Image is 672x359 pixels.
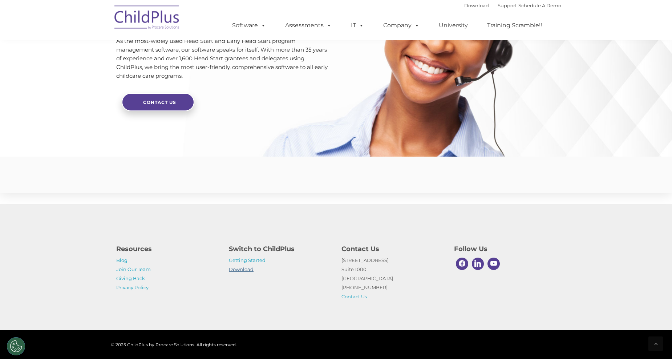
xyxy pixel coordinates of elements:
h4: Contact Us [341,244,443,254]
h4: Resources [116,244,218,254]
button: Cookies Settings [7,337,25,355]
a: Blog [116,257,127,263]
a: Software [225,18,273,33]
a: Company [376,18,427,33]
a: IT [344,18,371,33]
a: Assessments [278,18,339,33]
span: Contact Us [143,100,176,105]
span: © 2025 ChildPlus by Procare Solutions. All rights reserved. [111,342,237,347]
a: Schedule A Demo [518,3,561,8]
a: Linkedin [470,256,486,272]
a: Contact Us [122,93,194,111]
iframe: Chat Widget [553,281,672,359]
a: Facebook [454,256,470,272]
a: Support [498,3,517,8]
h4: Switch to ChildPlus [229,244,331,254]
a: Join Our Team [116,266,151,272]
a: Giving Back [116,275,145,281]
a: Download [229,266,254,272]
a: Training Scramble!! [480,18,549,33]
font: | [464,3,561,8]
a: University [432,18,475,33]
h4: Follow Us [454,244,556,254]
a: Getting Started [229,257,266,263]
img: ChildPlus by Procare Solutions [111,0,183,37]
a: Privacy Policy [116,285,149,290]
a: Download [464,3,489,8]
a: Contact Us [341,294,367,299]
p: [STREET_ADDRESS] Suite 1000 [GEOGRAPHIC_DATA] [PHONE_NUMBER] [341,256,443,301]
a: Youtube [486,256,502,272]
p: As the most-widely used Head Start and Early Head Start program management software, our software... [116,37,331,80]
